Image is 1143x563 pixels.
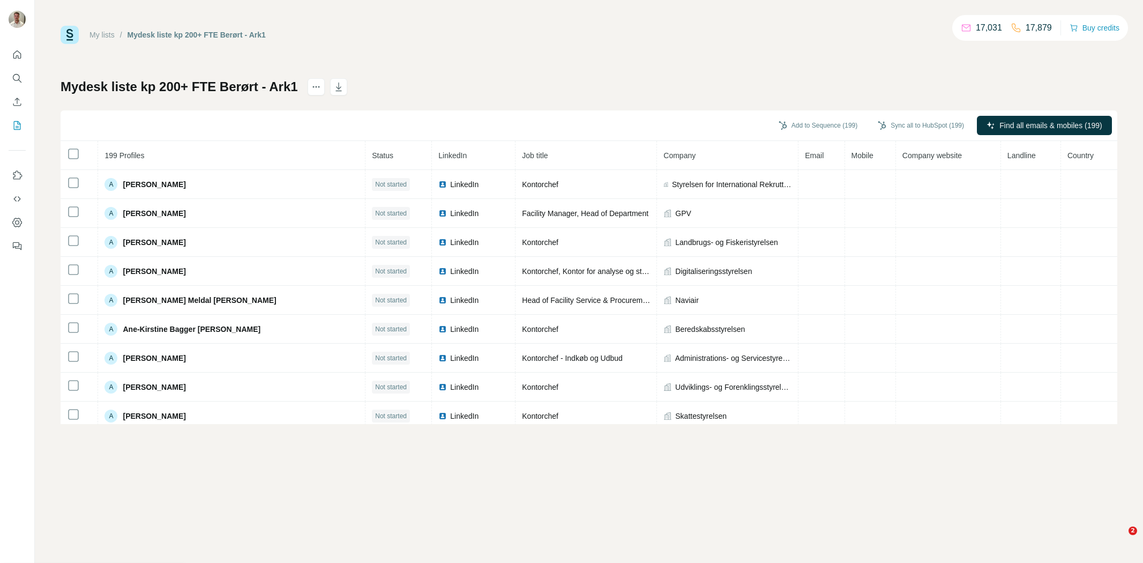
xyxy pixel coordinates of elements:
[104,381,117,394] div: A
[675,382,791,392] span: Udviklings- og Forenklingsstyrelsen
[522,354,623,362] span: Kontorchef - Indkøb og Udbud
[438,296,447,305] img: LinkedIn logo
[375,324,407,334] span: Not started
[675,295,699,306] span: Naviair
[104,265,117,278] div: A
[870,117,972,134] button: Sync all to HubSpot (199)
[851,151,873,160] span: Mobile
[375,353,407,363] span: Not started
[120,29,122,40] li: /
[438,267,447,276] img: LinkedIn logo
[675,353,792,364] span: Administrations- og Servicestyrelsen
[9,166,26,185] button: Use Surfe on LinkedIn
[522,267,741,276] span: Kontorchef, Kontor for analyse og strategi, Digitaliseringsstyrelsen
[123,295,276,306] span: [PERSON_NAME] Meldal [PERSON_NAME]
[663,151,696,160] span: Company
[123,266,185,277] span: [PERSON_NAME]
[375,238,407,247] span: Not started
[375,295,407,305] span: Not started
[308,78,325,95] button: actions
[771,117,865,134] button: Add to Sequence (199)
[450,179,479,190] span: LinkedIn
[675,411,727,421] span: Skattestyrelsen
[1070,20,1119,35] button: Buy credits
[450,208,479,219] span: LinkedIn
[9,189,26,209] button: Use Surfe API
[522,209,648,218] span: Facility Manager, Head of Department
[128,29,266,40] div: Mydesk liste kp 200+ FTE Berørt - Ark1
[450,266,479,277] span: LinkedIn
[375,411,407,421] span: Not started
[450,295,479,306] span: LinkedIn
[522,151,548,160] span: Job title
[1026,21,1052,34] p: 17,879
[375,180,407,189] span: Not started
[450,411,479,421] span: LinkedIn
[438,238,447,247] img: LinkedIn logo
[450,324,479,335] span: LinkedIn
[438,412,447,420] img: LinkedIn logo
[123,208,185,219] span: [PERSON_NAME]
[9,45,26,64] button: Quick start
[675,237,778,248] span: Landbrugs- og Fiskeristyrelsen
[9,11,26,28] img: Avatar
[675,266,752,277] span: Digitaliseringsstyrelsen
[675,208,691,219] span: GPV
[1067,151,1094,160] span: Country
[672,179,791,190] span: Styrelsen for International Rekruttering og Integration (SIRI)
[522,296,653,305] span: Head of Facility Service & Procurement
[902,151,962,160] span: Company website
[450,382,479,392] span: LinkedIn
[438,209,447,218] img: LinkedIn logo
[104,352,117,365] div: A
[123,353,185,364] span: [PERSON_NAME]
[123,324,260,335] span: Ane-Kirstine Bagger [PERSON_NAME]
[375,382,407,392] span: Not started
[104,236,117,249] div: A
[977,116,1112,135] button: Find all emails & mobiles (199)
[9,92,26,112] button: Enrich CSV
[438,151,467,160] span: LinkedIn
[438,325,447,334] img: LinkedIn logo
[104,207,117,220] div: A
[438,180,447,189] img: LinkedIn logo
[522,238,558,247] span: Kontorchef
[104,323,117,336] div: A
[1007,151,1036,160] span: Landline
[522,412,558,420] span: Kontorchef
[1107,527,1132,552] iframe: Intercom live chat
[123,179,185,190] span: [PERSON_NAME]
[450,237,479,248] span: LinkedIn
[89,31,115,39] a: My lists
[123,411,185,421] span: [PERSON_NAME]
[438,383,447,391] img: LinkedIn logo
[9,213,26,232] button: Dashboard
[522,325,558,334] span: Kontorchef
[450,353,479,364] span: LinkedIn
[104,294,117,307] div: A
[372,151,393,160] span: Status
[522,383,558,391] span: Kontorchef
[104,178,117,191] div: A
[675,324,745,335] span: Beredskabsstyrelsen
[61,78,298,95] h1: Mydesk liste kp 200+ FTE Berørt - Ark1
[805,151,824,160] span: Email
[9,236,26,256] button: Feedback
[104,410,117,423] div: A
[976,21,1002,34] p: 17,031
[9,116,26,135] button: My lists
[9,69,26,88] button: Search
[375,266,407,276] span: Not started
[438,354,447,362] img: LinkedIn logo
[123,382,185,392] span: [PERSON_NAME]
[61,26,79,44] img: Surfe Logo
[522,180,558,189] span: Kontorchef
[104,151,144,160] span: 199 Profiles
[123,237,185,248] span: [PERSON_NAME]
[999,120,1102,131] span: Find all emails & mobiles (199)
[375,209,407,218] span: Not started
[1129,527,1137,535] span: 2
